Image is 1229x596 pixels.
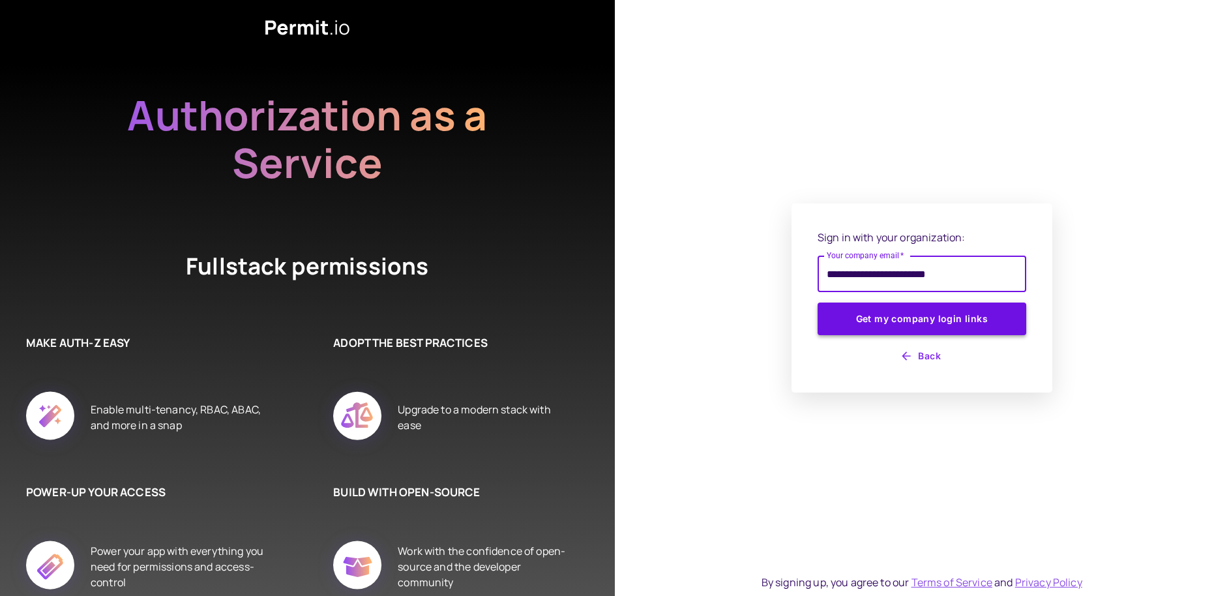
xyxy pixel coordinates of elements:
[26,484,268,501] h6: POWER-UP YOUR ACCESS
[818,230,1026,245] p: Sign in with your organization:
[398,377,575,458] div: Upgrade to a modern stack with ease
[818,346,1026,366] button: Back
[1015,575,1082,589] a: Privacy Policy
[85,91,529,186] h2: Authorization as a Service
[333,484,575,501] h6: BUILD WITH OPEN-SOURCE
[138,250,477,282] h4: Fullstack permissions
[26,335,268,351] h6: MAKE AUTH-Z EASY
[911,575,992,589] a: Terms of Service
[762,574,1082,590] div: By signing up, you agree to our and
[818,303,1026,335] button: Get my company login links
[333,335,575,351] h6: ADOPT THE BEST PRACTICES
[91,377,268,458] div: Enable multi-tenancy, RBAC, ABAC, and more in a snap
[827,250,904,261] label: Your company email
